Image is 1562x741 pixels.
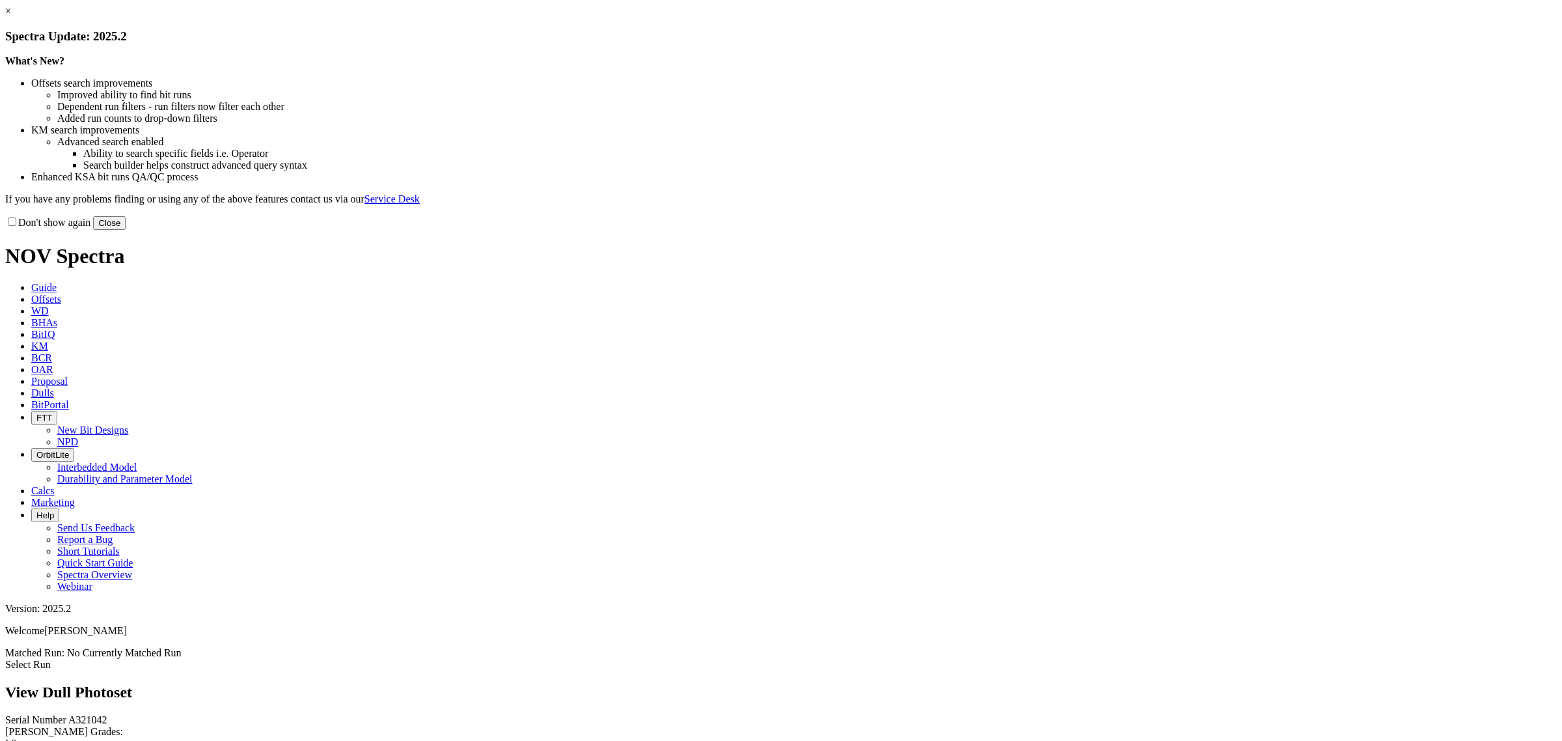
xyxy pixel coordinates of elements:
li: Ability to search specific fields i.e. Operator [83,148,1557,160]
span: BHAs [31,317,57,328]
span: WD [31,305,49,316]
li: Enhanced KSA bit runs QA/QC process [31,171,1557,183]
li: KM search improvements [31,124,1557,136]
div: [PERSON_NAME] Grades: [5,726,1557,738]
h3: Spectra Update: 2025.2 [5,29,1557,44]
span: Dulls [31,387,54,398]
p: If you have any problems finding or using any of the above features contact us via our [5,193,1557,205]
a: NPD [57,436,78,447]
span: Proposal [31,376,68,387]
label: Don't show again [5,217,90,228]
span: BCR [31,352,52,363]
button: Close [93,216,126,230]
a: Short Tutorials [57,546,120,557]
span: Help [36,510,54,520]
div: Version: 2025.2 [5,603,1557,615]
span: Offsets [31,294,61,305]
a: Report a Bug [57,534,113,545]
a: Select Run [5,659,51,670]
li: Improved ability to find bit runs [57,89,1557,101]
input: Don't show again [8,217,16,226]
a: Quick Start Guide [57,557,133,568]
h2: View Dull Photoset [5,684,1557,701]
li: Search builder helps construct advanced query syntax [83,160,1557,171]
span: OAR [31,364,53,375]
span: A321042 [68,714,107,725]
a: Durability and Parameter Model [57,473,193,484]
a: Send Us Feedback [57,522,135,533]
li: Advanced search enabled [57,136,1557,148]
span: Matched Run: [5,647,64,658]
a: Spectra Overview [57,569,132,580]
a: Service Desk [364,193,420,204]
span: BitIQ [31,329,55,340]
p: Welcome [5,625,1557,637]
span: Guide [31,282,57,293]
a: Interbedded Model [57,462,137,473]
span: BitPortal [31,399,69,410]
label: Serial Number [5,714,66,725]
li: Offsets search improvements [31,77,1557,89]
span: Calcs [31,485,55,496]
a: × [5,5,11,16]
span: [PERSON_NAME] [44,625,127,636]
span: No Currently Matched Run [67,647,182,658]
a: Webinar [57,581,92,592]
span: FTT [36,413,52,423]
h1: NOV Spectra [5,244,1557,268]
strong: What's New? [5,55,64,66]
span: Marketing [31,497,75,508]
span: OrbitLite [36,450,69,460]
li: Added run counts to drop-down filters [57,113,1557,124]
a: New Bit Designs [57,425,128,436]
li: Dependent run filters - run filters now filter each other [57,101,1557,113]
span: KM [31,341,48,352]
